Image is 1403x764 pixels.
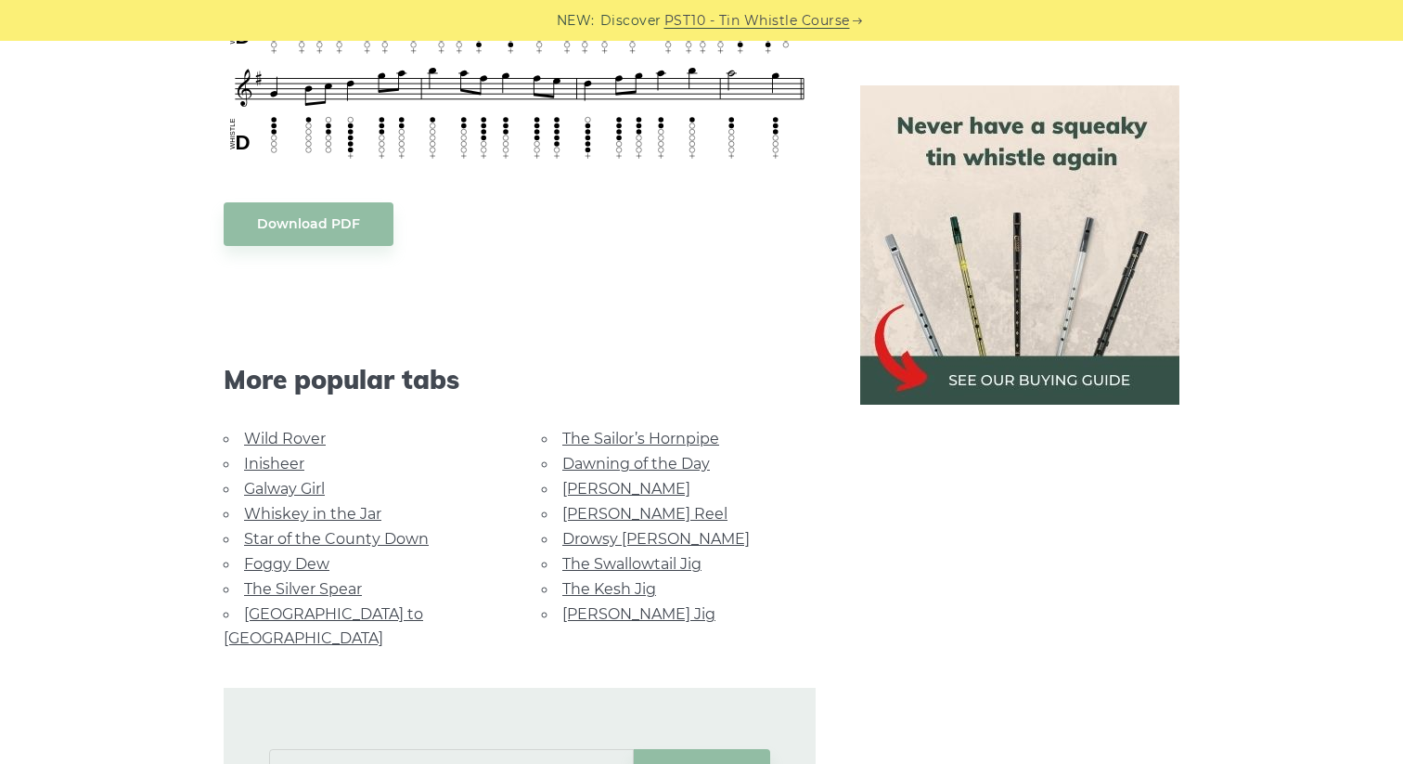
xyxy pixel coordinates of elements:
[562,430,719,447] a: The Sailor’s Hornpipe
[244,530,429,548] a: Star of the County Down
[562,580,656,598] a: The Kesh Jig
[244,480,325,498] a: Galway Girl
[562,555,701,573] a: The Swallowtail Jig
[244,430,326,447] a: Wild Rover
[562,605,715,623] a: [PERSON_NAME] Jig
[244,505,381,523] a: Whiskey in the Jar
[860,85,1179,405] img: tin whistle buying guide
[562,530,750,548] a: Drowsy [PERSON_NAME]
[562,480,690,498] a: [PERSON_NAME]
[224,202,393,246] a: Download PDF
[224,364,816,395] span: More popular tabs
[244,580,362,598] a: The Silver Spear
[562,455,710,473] a: Dawning of the Day
[664,10,850,32] a: PST10 - Tin Whistle Course
[600,10,662,32] span: Discover
[244,555,329,573] a: Foggy Dew
[557,10,595,32] span: NEW:
[244,455,304,473] a: Inisheer
[224,605,423,647] a: [GEOGRAPHIC_DATA] to [GEOGRAPHIC_DATA]
[562,505,727,523] a: [PERSON_NAME] Reel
